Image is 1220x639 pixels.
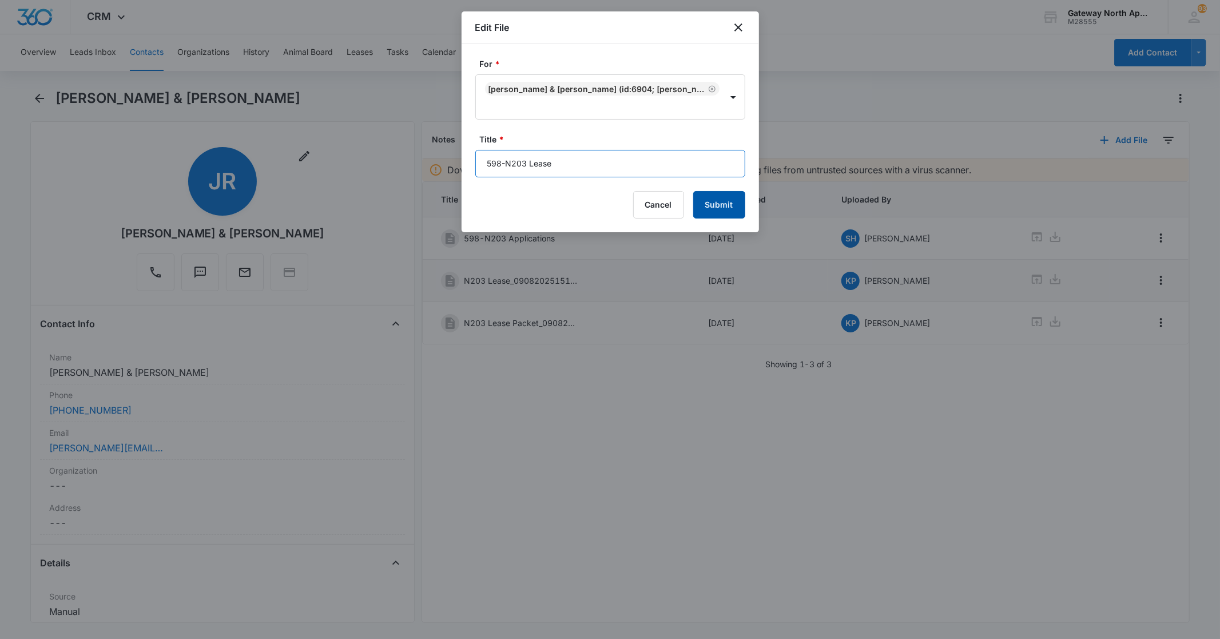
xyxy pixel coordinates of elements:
[475,21,510,34] h1: Edit File
[475,150,745,177] input: Title
[480,58,750,70] label: For
[633,191,684,219] button: Cancel
[706,85,716,93] div: Remove Joel Robles III & Maria Martinez (ID:6904; maria.stephh3@gmail.com; 9707753516)
[480,133,750,145] label: Title
[732,21,745,34] button: close
[693,191,745,219] button: Submit
[488,84,706,94] div: [PERSON_NAME] & [PERSON_NAME] (ID:6904; [PERSON_NAME][EMAIL_ADDRESS][DOMAIN_NAME]; 9707753516)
